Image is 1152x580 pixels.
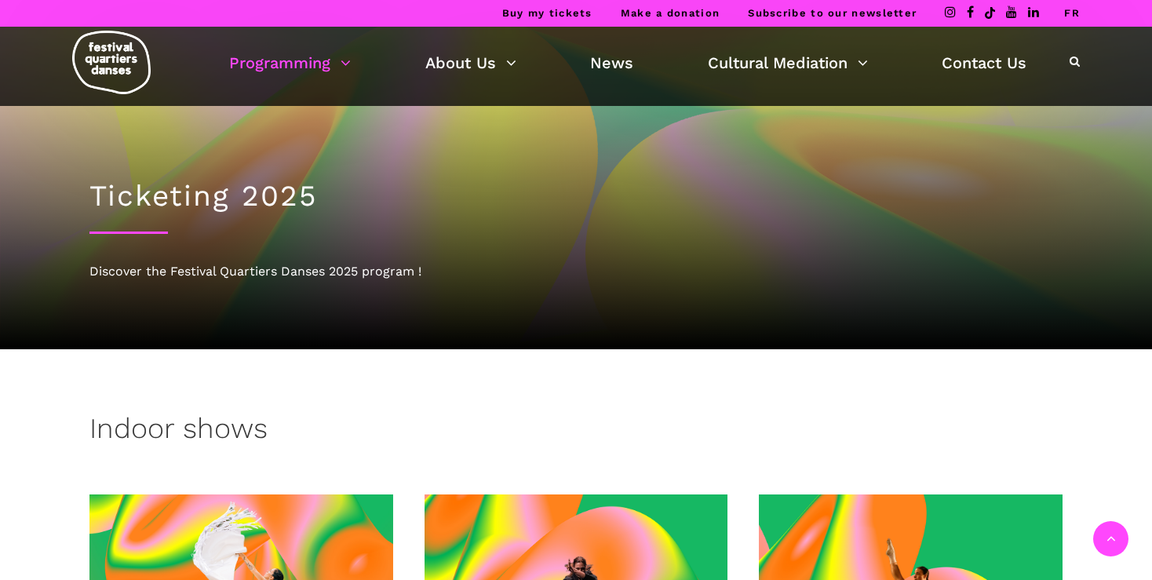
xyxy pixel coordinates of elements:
[89,179,1063,213] h1: Ticketing 2025
[89,261,1063,282] div: Discover the Festival Quartiers Danses 2025 program !
[1064,7,1080,19] a: FR
[590,49,633,76] a: News
[425,49,516,76] a: About Us
[229,49,351,76] a: Programming
[502,7,592,19] a: Buy my tickets
[621,7,720,19] a: Make a donation
[89,412,268,451] h3: Indoor shows
[72,31,151,94] img: logo-fqd-med
[708,49,868,76] a: Cultural Mediation
[748,7,917,19] a: Subscribe to our newsletter
[942,49,1026,76] a: Contact Us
